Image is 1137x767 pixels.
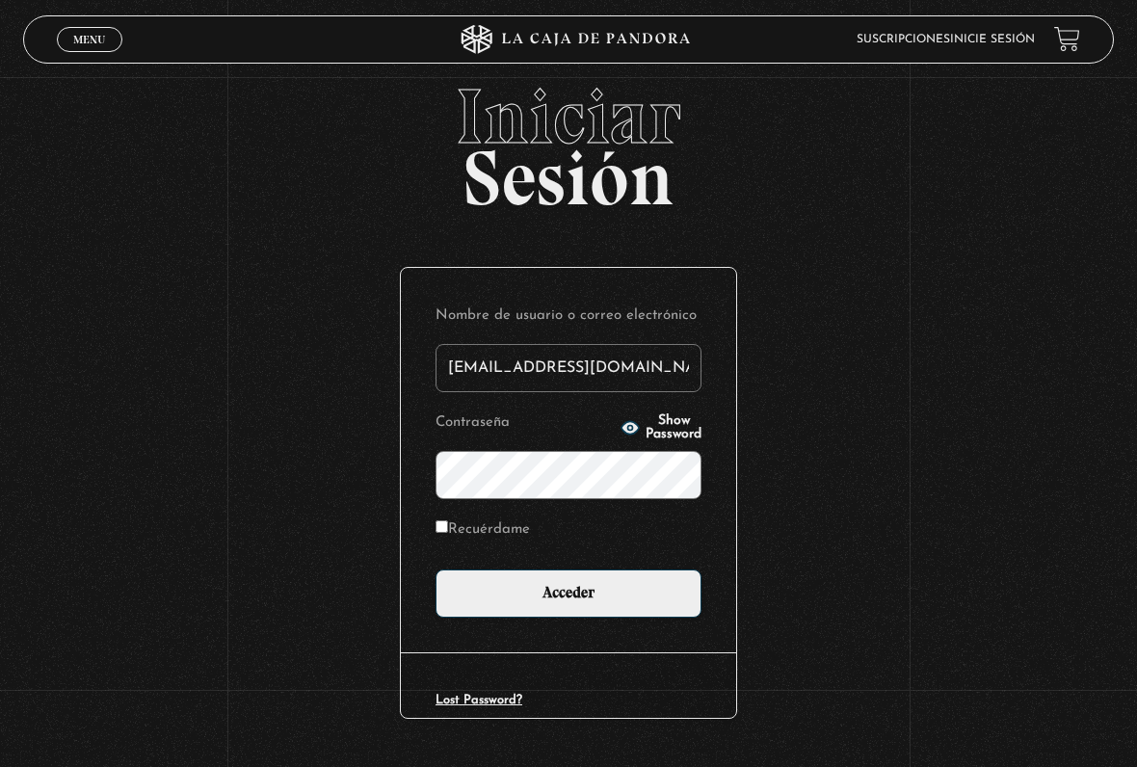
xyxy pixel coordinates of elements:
h2: Sesión [23,78,1115,201]
input: Acceder [436,569,701,618]
label: Recuérdame [436,516,530,542]
label: Contraseña [436,410,615,436]
button: Show Password [621,414,701,441]
span: Menu [73,34,105,45]
a: Inicie sesión [950,34,1035,45]
a: View your shopping cart [1054,26,1080,52]
input: Recuérdame [436,520,448,533]
span: Show Password [646,414,701,441]
label: Nombre de usuario o correo electrónico [436,303,701,329]
a: Suscripciones [857,34,950,45]
a: Lost Password? [436,694,522,706]
span: Iniciar [23,78,1115,155]
span: Cerrar [67,50,113,64]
